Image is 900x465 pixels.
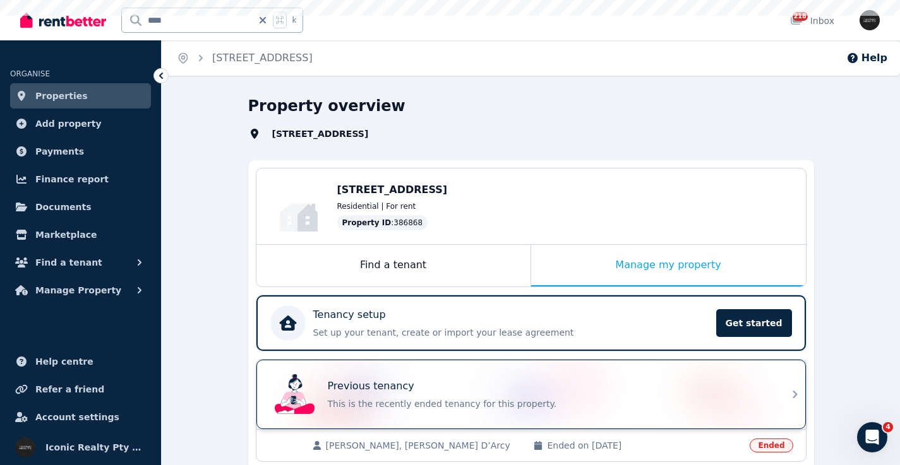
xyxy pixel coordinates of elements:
span: 218 [793,12,808,21]
img: Previous tenancy [275,374,315,415]
a: Marketplace [10,222,151,247]
img: RentBetter [20,11,106,30]
span: Payments [35,144,84,159]
span: Help centre [35,354,93,369]
span: Property ID [342,218,392,228]
span: Find a tenant [35,255,102,270]
span: k [292,15,296,25]
iframe: Intercom live chat [857,422,887,452]
button: Manage Property [10,278,151,303]
h1: Property overview [248,96,405,116]
span: Properties [35,88,88,103]
span: Finance report [35,172,109,187]
nav: Breadcrumb [162,40,328,76]
span: Refer a friend [35,382,104,397]
p: Set up your tenant, create or import your lease agreement [313,326,709,339]
a: Tenancy setupSet up your tenant, create or import your lease agreementGet started [256,295,806,351]
span: [PERSON_NAME], [PERSON_NAME] D’Arcy [326,439,521,452]
img: Iconic Realty Pty Ltd [860,10,880,30]
span: ORGANISE [10,69,50,78]
span: Marketplace [35,227,97,242]
a: Help centre [10,349,151,374]
a: Finance report [10,167,151,192]
div: Find a tenant [256,245,531,286]
a: Properties [10,83,151,109]
span: Ended [750,439,793,452]
div: Manage my property [531,245,806,286]
a: Previous tenancyPrevious tenancyThis is the recently ended tenancy for this property. [256,360,806,429]
p: Tenancy setup [313,307,386,322]
span: Add property [35,116,102,131]
span: Manage Property [35,283,121,298]
a: Payments [10,139,151,164]
span: [STREET_ADDRESS] [337,184,448,196]
a: [STREET_ADDRESS] [212,52,313,64]
div: Inbox [790,15,834,27]
span: Residential | For rent [337,201,416,211]
a: Account settings [10,404,151,430]
span: 4 [883,422,893,432]
span: Get started [716,309,792,337]
p: This is the recently ended tenancy for this property. [328,397,770,410]
a: Add property [10,111,151,136]
span: Documents [35,199,92,215]
button: Find a tenant [10,250,151,275]
span: Ended on [DATE] [547,439,742,452]
p: Previous tenancy [328,379,414,394]
span: [STREET_ADDRESS] [265,127,392,140]
span: Iconic Realty Pty Ltd [45,440,146,455]
div: : 386868 [337,215,428,230]
span: Account settings [35,409,119,425]
img: Iconic Realty Pty Ltd [15,437,35,457]
a: Refer a friend [10,377,151,402]
button: Help [846,50,887,66]
a: Documents [10,194,151,220]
